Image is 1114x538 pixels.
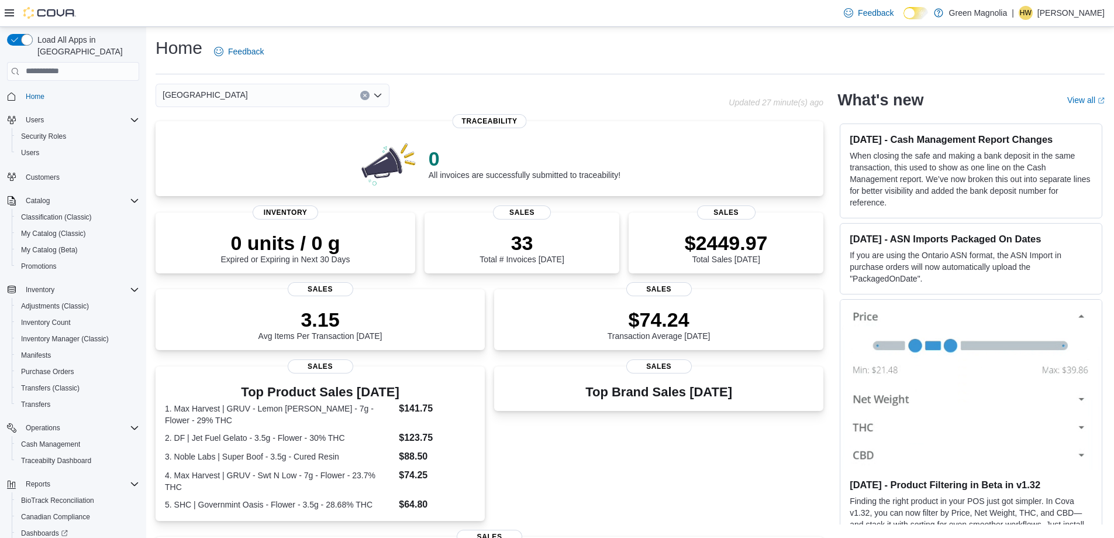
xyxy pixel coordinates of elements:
[21,262,57,271] span: Promotions
[626,359,692,373] span: Sales
[839,1,898,25] a: Feedback
[1019,6,1033,20] div: Heather Wheeler
[21,132,66,141] span: Security Roles
[2,282,144,298] button: Inventory
[837,91,923,109] h2: What's new
[258,308,382,341] div: Avg Items Per Transaction [DATE]
[16,316,75,330] a: Inventory Count
[16,332,139,346] span: Inventory Manager (Classic)
[16,510,139,524] span: Canadian Compliance
[16,348,139,362] span: Manifests
[1098,97,1105,104] svg: External link
[12,314,144,331] button: Inventory Count
[165,499,394,510] dt: 5. SHC | Governmint Oasis - Flower - 3.5g - 28.68% THC
[12,453,144,469] button: Traceabilty Dashboard
[33,34,139,57] span: Load All Apps in [GEOGRAPHIC_DATA]
[429,147,620,170] p: 0
[16,146,44,160] a: Users
[16,437,139,451] span: Cash Management
[16,243,82,257] a: My Catalog (Beta)
[399,498,475,512] dd: $64.80
[850,479,1092,491] h3: [DATE] - Product Filtering in Beta in v1.32
[165,403,394,426] dt: 1. Max Harvest | GRUV - Lemon [PERSON_NAME] - 7g - Flower - 29% THC
[21,400,50,409] span: Transfers
[21,148,39,157] span: Users
[697,205,756,220] span: Sales
[12,331,144,347] button: Inventory Manager (Classic)
[399,431,475,445] dd: $123.75
[12,145,144,161] button: Users
[1067,95,1105,105] a: View allExternal link
[21,456,91,465] span: Traceabilty Dashboard
[21,169,139,184] span: Customers
[12,242,144,258] button: My Catalog (Beta)
[373,91,382,100] button: Open list of options
[12,492,144,509] button: BioTrack Reconciliation
[2,476,144,492] button: Reports
[12,396,144,413] button: Transfers
[16,129,71,143] a: Security Roles
[21,245,78,255] span: My Catalog (Beta)
[2,420,144,436] button: Operations
[2,88,144,105] button: Home
[1012,6,1014,20] p: |
[480,231,564,264] div: Total # Invoices [DATE]
[26,196,50,205] span: Catalog
[2,168,144,185] button: Customers
[26,115,44,125] span: Users
[209,40,268,63] a: Feedback
[12,209,144,225] button: Classification (Classic)
[1020,6,1032,20] span: HW
[12,298,144,314] button: Adjustments (Classic)
[26,285,54,294] span: Inventory
[429,147,620,180] div: All invoices are successfully submitted to traceability!
[16,227,139,241] span: My Catalog (Classic)
[21,367,74,376] span: Purchase Orders
[16,397,55,412] a: Transfers
[12,364,144,380] button: Purchase Orders
[850,133,1092,145] h3: [DATE] - Cash Management Report Changes
[253,205,318,220] span: Inventory
[1037,6,1105,20] p: [PERSON_NAME]
[26,92,44,101] span: Home
[21,170,64,184] a: Customers
[16,299,139,313] span: Adjustments (Classic)
[21,213,92,222] span: Classification (Classic)
[21,301,89,311] span: Adjustments (Classic)
[399,468,475,482] dd: $74.25
[12,347,144,364] button: Manifests
[221,231,350,255] p: 0 units / 0 g
[21,113,49,127] button: Users
[608,308,711,331] p: $74.24
[16,129,139,143] span: Security Roles
[288,282,353,296] span: Sales
[21,440,80,449] span: Cash Management
[21,194,139,208] span: Catalog
[16,510,95,524] a: Canadian Compliance
[480,231,564,255] p: 33
[685,231,768,255] p: $2449.97
[23,7,76,19] img: Cova
[21,383,80,393] span: Transfers (Classic)
[258,308,382,331] p: 3.15
[626,282,692,296] span: Sales
[12,509,144,525] button: Canadian Compliance
[16,437,85,451] a: Cash Management
[21,283,139,297] span: Inventory
[850,233,1092,245] h3: [DATE] - ASN Imports Packaged On Dates
[12,380,144,396] button: Transfers (Classic)
[16,227,91,241] a: My Catalog (Classic)
[165,451,394,462] dt: 3. Noble Labs | Super Boof - 3.5g - Cured Resin
[165,385,475,399] h3: Top Product Sales [DATE]
[21,529,68,538] span: Dashboards
[26,173,60,182] span: Customers
[165,432,394,444] dt: 2. DF | Jet Fuel Gelato - 3.5g - Flower - 30% THC
[21,334,109,344] span: Inventory Manager (Classic)
[288,359,353,373] span: Sales
[358,140,419,187] img: 0
[21,477,55,491] button: Reports
[16,348,56,362] a: Manifests
[850,249,1092,285] p: If you are using the Ontario ASN format, the ASN Import in purchase orders will now automatically...
[16,259,139,273] span: Promotions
